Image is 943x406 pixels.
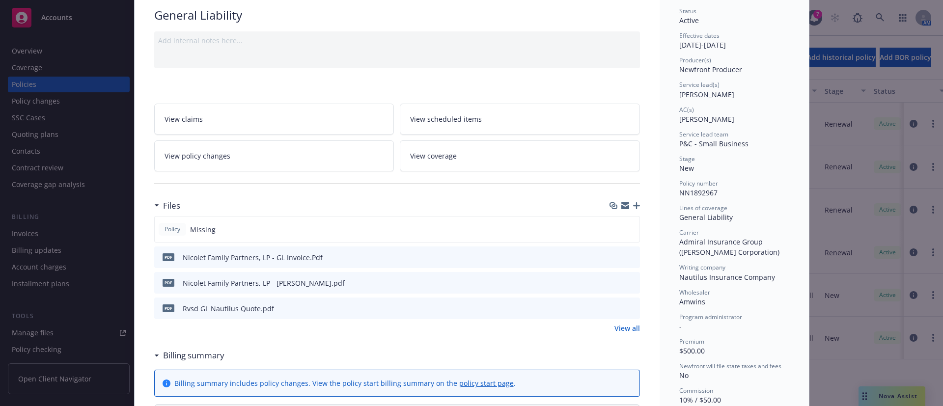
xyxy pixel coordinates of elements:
button: preview file [627,303,636,314]
span: Newfront will file state taxes and fees [679,362,781,370]
a: View scheduled items [400,104,640,135]
div: Rvsd GL Nautilus Quote.pdf [183,303,274,314]
span: Pdf [163,253,174,261]
div: [DATE] - [DATE] [679,31,789,50]
span: Amwins [679,297,705,306]
span: Wholesaler [679,288,710,297]
a: View policy changes [154,140,394,171]
span: Service lead(s) [679,81,720,89]
span: Active [679,16,699,25]
span: NN1892967 [679,188,718,197]
div: Billing summary includes policy changes. View the policy start billing summary on the . [174,378,516,388]
button: download file [611,278,619,288]
span: $500.00 [679,346,705,355]
span: [PERSON_NAME] [679,114,734,124]
h3: Billing summary [163,349,224,362]
div: Billing summary [154,349,224,362]
span: Carrier [679,228,699,237]
span: New [679,163,694,173]
div: General Liability [154,7,640,24]
button: download file [611,303,619,314]
span: Policy [163,225,182,234]
span: 10% / $50.00 [679,395,721,405]
a: policy start page [459,379,514,388]
a: View claims [154,104,394,135]
span: Lines of coverage [679,204,727,212]
h3: Files [163,199,180,212]
span: Commission [679,386,713,395]
span: Policy number [679,179,718,188]
span: [PERSON_NAME] [679,90,734,99]
span: Effective dates [679,31,720,40]
div: General Liability [679,212,789,222]
a: View coverage [400,140,640,171]
span: View policy changes [165,151,230,161]
span: Admiral Insurance Group ([PERSON_NAME] Corporation) [679,237,779,257]
span: Premium [679,337,704,346]
button: download file [611,252,619,263]
div: Add internal notes here... [158,35,636,46]
div: Nicolet Family Partners, LP - GL Invoice.Pdf [183,252,323,263]
span: Newfront Producer [679,65,742,74]
span: AC(s) [679,106,694,114]
button: preview file [627,252,636,263]
span: View coverage [410,151,457,161]
span: Service lead team [679,130,728,138]
a: View all [614,323,640,333]
div: Nicolet Family Partners, LP - [PERSON_NAME].pdf [183,278,345,288]
span: Producer(s) [679,56,711,64]
span: - [679,322,682,331]
button: preview file [627,278,636,288]
span: pdf [163,304,174,312]
span: Program administrator [679,313,742,321]
span: View scheduled items [410,114,482,124]
span: Missing [190,224,216,235]
span: No [679,371,689,380]
span: Nautilus Insurance Company [679,272,775,282]
span: Writing company [679,263,725,271]
span: Stage [679,155,695,163]
div: Files [154,199,180,212]
span: Status [679,7,696,15]
span: View claims [165,114,203,124]
span: pdf [163,279,174,286]
span: P&C - Small Business [679,139,749,148]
